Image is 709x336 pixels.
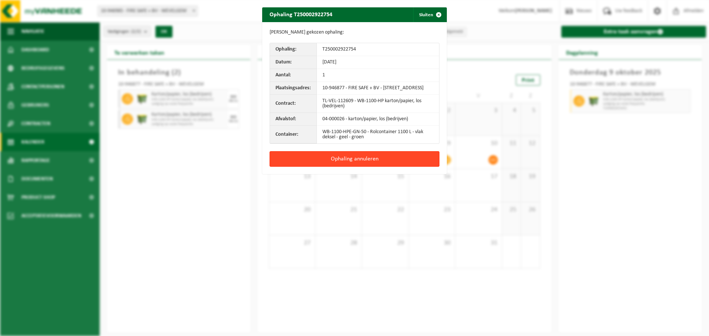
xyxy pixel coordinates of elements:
[270,95,317,113] th: Contract:
[270,56,317,69] th: Datum:
[270,151,439,167] button: Ophaling annuleren
[317,56,439,69] td: [DATE]
[317,43,439,56] td: T250002922754
[270,113,317,126] th: Afvalstof:
[317,126,439,143] td: WB-1100-HPE-GN-50 - Rolcontainer 1100 L - vlak deksel - geel - groen
[317,82,439,95] td: 10-946877 - FIRE SAFE + BV - [STREET_ADDRESS]
[270,126,317,143] th: Container:
[270,43,317,56] th: Ophaling:
[270,30,439,35] p: [PERSON_NAME] gekozen ophaling:
[270,69,317,82] th: Aantal:
[317,69,439,82] td: 1
[262,7,340,21] h2: Ophaling T250002922754
[317,95,439,113] td: TL-VEL-112609 - WB-1100-HP karton/papier, los (bedrijven)
[413,7,446,22] button: Sluiten
[317,113,439,126] td: 04-000026 - karton/papier, los (bedrijven)
[270,82,317,95] th: Plaatsingsadres:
